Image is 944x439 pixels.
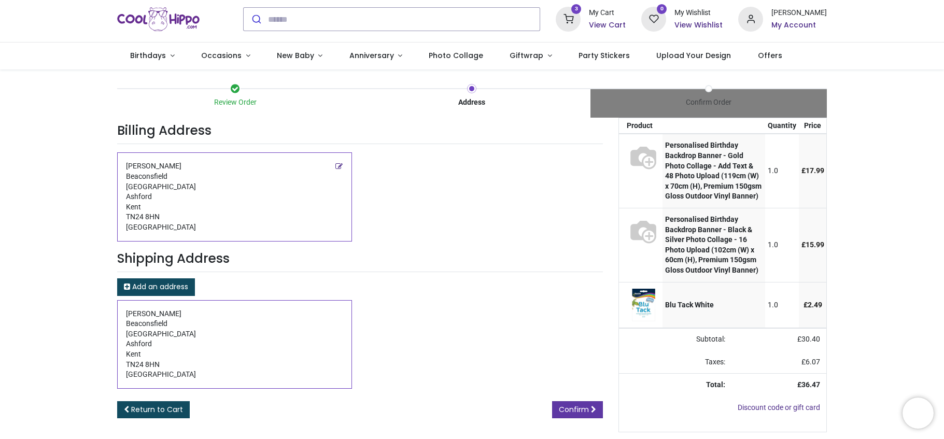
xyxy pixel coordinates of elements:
[801,358,820,366] span: £
[429,50,483,61] span: Photo Collage
[117,97,354,108] div: Review Order
[349,50,394,61] span: Anniversary
[263,43,336,69] a: New Baby
[804,301,822,309] span: £
[117,250,603,272] h3: Shipping Address
[132,281,188,292] span: Add an address
[771,20,827,31] a: My Account
[801,240,824,249] span: £
[801,166,824,175] span: £
[768,166,796,176] div: 1.0
[665,215,758,274] strong: Personalised Birthday Backdrop Banner - Black & Silver Photo Collage - 16 Photo Upload (102cm (W)...
[738,403,820,412] a: Discount code or gift card
[665,301,714,309] strong: Blu Tack White
[126,162,181,170] span: [PERSON_NAME]
[619,328,731,351] td: Subtotal:
[126,309,181,318] span: [PERSON_NAME]
[903,398,934,429] iframe: Brevo live chat
[656,50,731,61] span: Upload Your Design
[768,300,796,310] div: 1.0
[589,8,626,18] div: My Cart
[556,15,581,23] a: 3
[126,172,335,233] span: Beaconsfield [GEOGRAPHIC_DATA] Ashford Kent TN24 8HN [GEOGRAPHIC_DATA]
[674,20,723,31] a: View Wishlist
[589,20,626,31] a: View Cart
[801,380,820,389] span: 36.47
[559,404,589,415] span: Confirm
[619,351,731,374] td: Taxes:
[117,43,188,69] a: Birthdays
[117,122,603,144] h3: Billing Address
[188,43,263,69] a: Occasions
[801,335,820,343] span: 30.40
[117,401,190,419] a: Return to Cart
[510,50,543,61] span: Giftwrap
[806,166,824,175] span: 17.99
[808,301,822,309] span: 2.49
[117,5,200,34] a: Logo of Cool Hippo
[335,161,343,173] a: Edit this address
[627,289,660,322] img: [BLU-TACK-WHITE] Blu Tack White
[657,4,667,14] sup: 0
[579,50,630,61] span: Party Stickers
[126,319,344,380] span: Beaconsfield [GEOGRAPHIC_DATA] Ashford Kent TN24 8HN [GEOGRAPHIC_DATA]
[799,118,827,134] th: Price
[117,278,195,296] a: Add an address
[336,43,416,69] a: Anniversary
[665,141,762,200] strong: Personalised Birthday Backdrop Banner - Gold Photo Collage - Add Text & 48 Photo Upload (119cm (W...
[201,50,242,61] span: Occasions
[797,335,820,343] span: £
[354,97,590,108] div: Address
[619,118,662,134] th: Product
[552,401,603,419] a: Confirm
[130,50,166,61] span: Birthdays
[590,97,827,108] div: Confirm Order
[641,15,666,23] a: 0
[758,50,782,61] span: Offers
[627,215,660,248] img: S70487 - [BN-03230-102W60H-BANNER_VY] Personalised Birthday Backdrop Banner - Black & Silver Phot...
[806,240,824,249] span: 15.99
[797,380,820,389] strong: £
[627,140,660,174] img: S70487 - [BN-02932-119W70H-BANNER_VY] Personalised Birthday Backdrop Banner - Gold Photo Collage ...
[117,5,200,34] img: Cool Hippo
[571,4,581,14] sup: 3
[768,240,796,250] div: 1.0
[806,358,820,366] span: 6.07
[674,8,723,18] div: My Wishlist
[771,8,827,18] div: [PERSON_NAME]
[497,43,566,69] a: Giftwrap
[706,380,725,389] strong: Total:
[244,8,268,31] button: Submit
[277,50,314,61] span: New Baby
[765,118,799,134] th: Quantity
[131,404,183,415] span: Return to Cart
